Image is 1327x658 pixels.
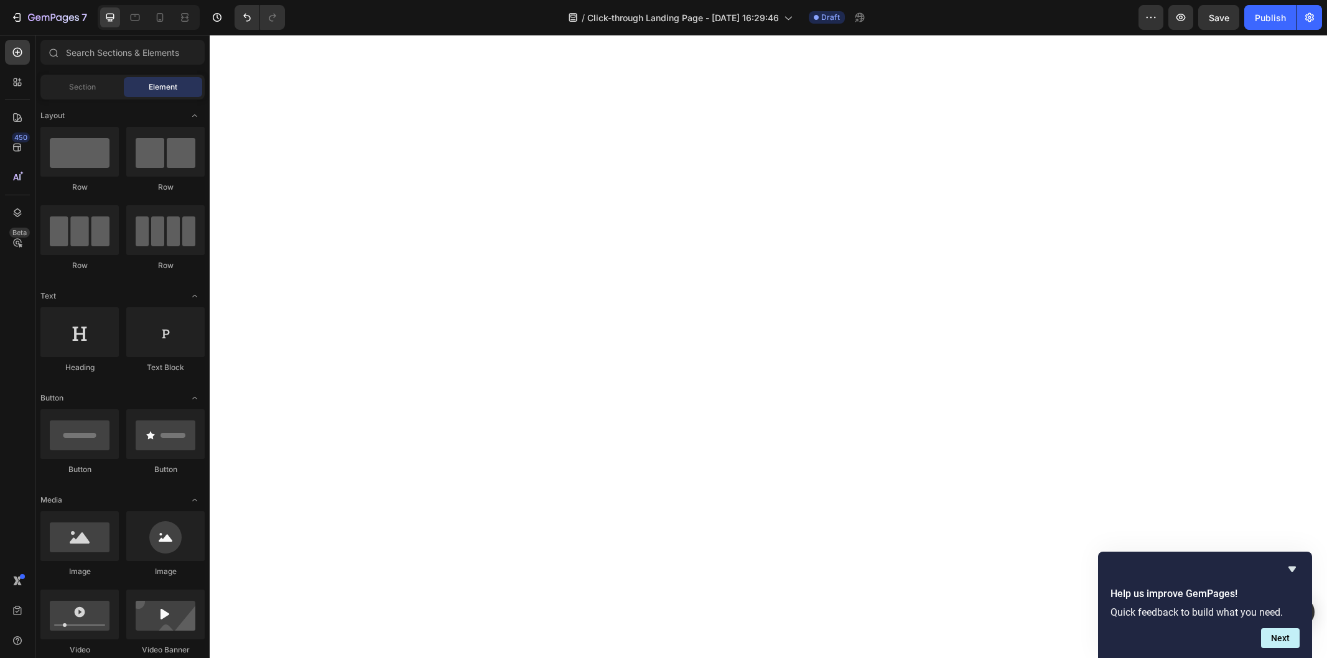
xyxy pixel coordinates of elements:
[1255,11,1286,24] div: Publish
[582,11,585,24] span: /
[126,182,205,193] div: Row
[587,11,779,24] span: Click-through Landing Page - [DATE] 16:29:46
[1110,586,1300,601] h2: Help us improve GemPages!
[69,81,96,93] span: Section
[126,566,205,577] div: Image
[5,5,93,30] button: 7
[1285,562,1300,577] button: Hide survey
[126,260,205,271] div: Row
[81,10,87,25] p: 7
[40,40,205,65] input: Search Sections & Elements
[40,566,119,577] div: Image
[1110,562,1300,648] div: Help us improve GemPages!
[40,290,56,302] span: Text
[40,260,119,271] div: Row
[1261,628,1300,648] button: Next question
[185,490,205,510] span: Toggle open
[185,286,205,306] span: Toggle open
[40,110,65,121] span: Layout
[1209,12,1229,23] span: Save
[126,362,205,373] div: Text Block
[126,644,205,656] div: Video Banner
[40,392,63,404] span: Button
[821,12,840,23] span: Draft
[40,464,119,475] div: Button
[40,644,119,656] div: Video
[40,362,119,373] div: Heading
[185,388,205,408] span: Toggle open
[1110,606,1300,618] p: Quick feedback to build what you need.
[40,494,62,506] span: Media
[12,132,30,142] div: 450
[210,35,1327,658] iframe: Design area
[235,5,285,30] div: Undo/Redo
[1198,5,1239,30] button: Save
[185,106,205,126] span: Toggle open
[40,182,119,193] div: Row
[126,464,205,475] div: Button
[9,228,30,238] div: Beta
[1244,5,1297,30] button: Publish
[149,81,177,93] span: Element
